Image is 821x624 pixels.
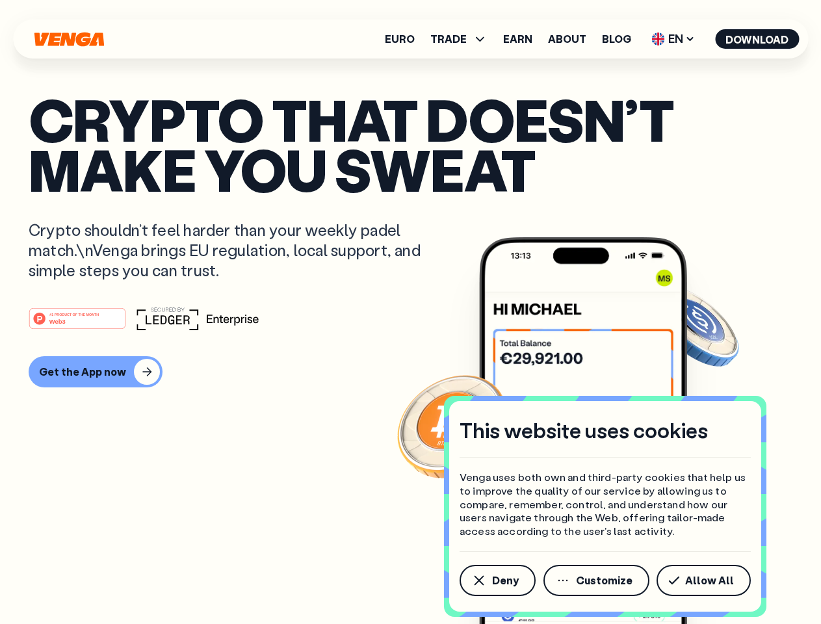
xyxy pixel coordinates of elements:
a: Get the App now [29,356,792,387]
tspan: Web3 [49,317,66,324]
h4: This website uses cookies [460,417,708,444]
img: flag-uk [651,32,664,45]
a: Earn [503,34,532,44]
button: Deny [460,565,536,596]
span: TRADE [430,34,467,44]
p: Crypto that doesn’t make you sweat [29,94,792,194]
button: Get the App now [29,356,163,387]
span: TRADE [430,31,488,47]
img: Bitcoin [395,367,512,484]
span: Allow All [685,575,734,586]
a: Euro [385,34,415,44]
span: EN [647,29,699,49]
a: #1 PRODUCT OF THE MONTHWeb3 [29,315,126,332]
span: Deny [492,575,519,586]
svg: Home [33,32,105,47]
div: Get the App now [39,365,126,378]
a: Blog [602,34,631,44]
img: USDC coin [648,279,742,373]
span: Customize [576,575,632,586]
a: About [548,34,586,44]
tspan: #1 PRODUCT OF THE MONTH [49,312,99,316]
button: Download [715,29,799,49]
p: Crypto shouldn’t feel harder than your weekly padel match.\nVenga brings EU regulation, local sup... [29,220,439,281]
button: Allow All [657,565,751,596]
p: Venga uses both own and third-party cookies that help us to improve the quality of our service by... [460,471,751,538]
button: Customize [543,565,649,596]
